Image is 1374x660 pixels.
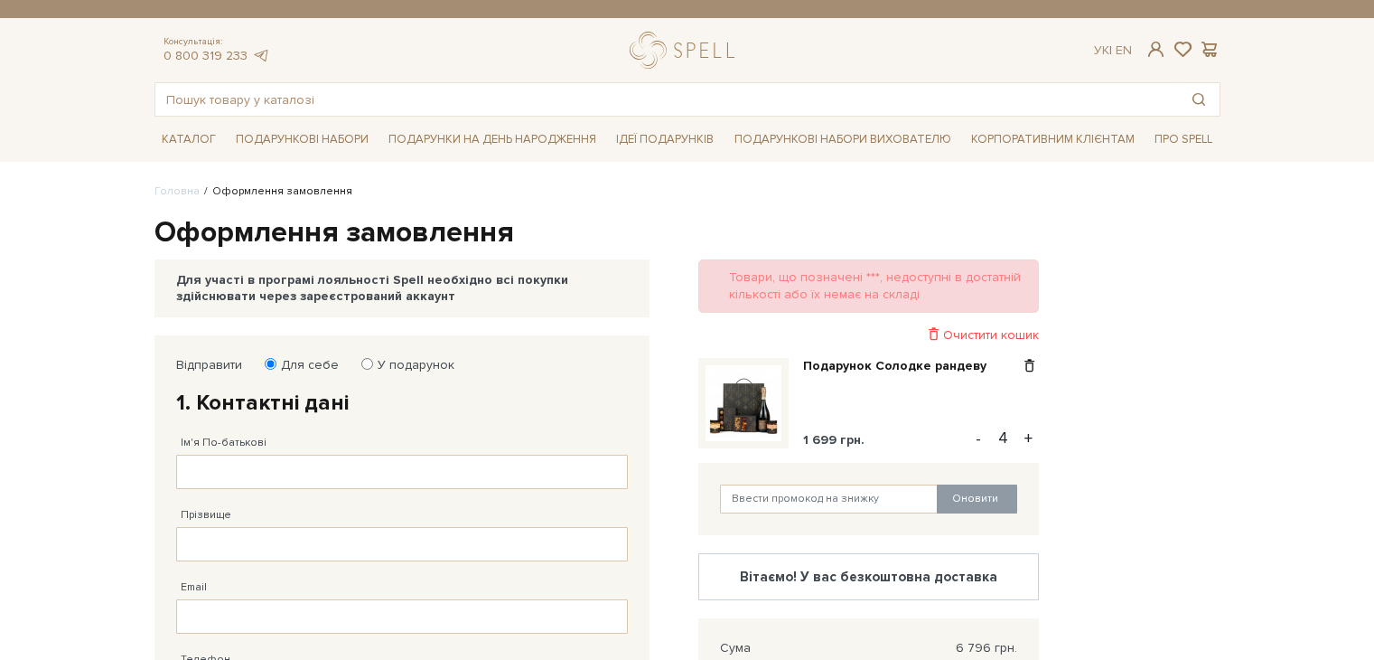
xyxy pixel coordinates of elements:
div: Ук [1094,42,1132,59]
a: 0 800 319 233 [164,48,248,63]
span: 1 699 грн. [803,432,865,448]
li: Оформлення замовлення [200,184,352,200]
a: telegram [252,48,270,63]
a: Подарункові набори вихователю [727,124,958,155]
span: 6 796 грн. [956,640,1017,656]
span: Консультація: [164,36,270,48]
h2: 1. Контактні дані [176,389,628,417]
label: У подарунок [366,357,454,373]
button: Пошук товару у каталозі [1178,83,1220,116]
button: Оновити [937,485,1017,514]
div: Для участі в програмі лояльності Spell необхідно всі покупки здійснювати через зареєстрований акк... [176,272,628,305]
a: Про Spell [1147,126,1220,154]
input: Для себе [265,358,276,370]
label: Прізвище [181,507,231,523]
div: Вітаємо! У вас безкоштовна доставка [714,569,1023,585]
button: - [969,425,987,452]
a: Ідеї подарунків [609,126,721,154]
a: En [1116,42,1132,58]
label: Для себе [269,357,339,373]
label: Email [181,580,207,596]
h1: Оформлення замовлення [154,214,1220,252]
button: + [1018,425,1039,452]
a: Подарункові набори [229,126,376,154]
a: Головна [154,184,200,198]
a: Подарунок Солодке рандеву [803,358,1000,374]
a: Корпоративним клієнтам [964,124,1142,155]
a: Подарунки на День народження [381,126,603,154]
div: Товари, що позначені ***, недоступні в достатній кількості або їх немає на складі [698,259,1039,312]
label: Відправити [176,357,242,373]
input: Ввести промокод на знижку [720,485,939,514]
input: У подарунок [361,358,373,370]
span: Сума [720,640,751,656]
a: Каталог [154,126,223,154]
span: | [1109,42,1112,58]
a: logo [630,32,743,69]
label: Ім'я По-батькові [181,435,266,451]
input: Пошук товару у каталозі [155,83,1178,116]
img: Подарунок Солодке рандеву [706,365,781,441]
div: Очистити кошик [698,326,1039,344]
